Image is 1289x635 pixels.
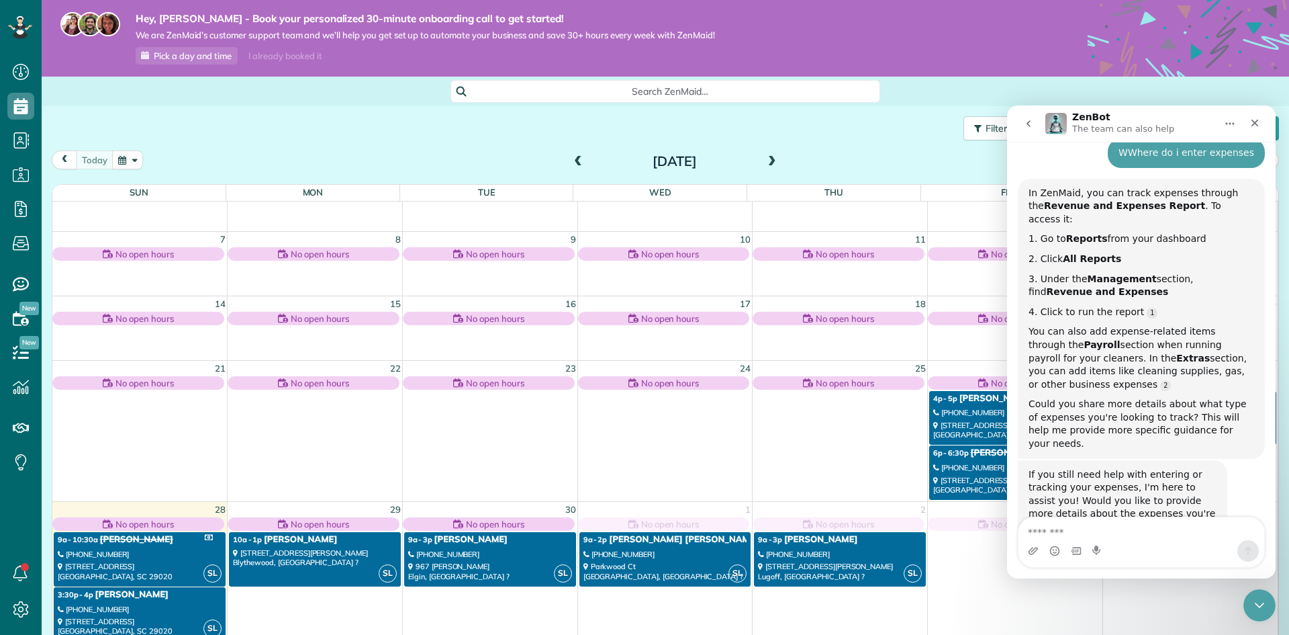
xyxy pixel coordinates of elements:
span: No open hours [816,312,874,325]
div: [PHONE_NUMBER] [933,463,1097,472]
a: 23 [564,361,577,376]
span: Wed [649,187,671,198]
span: No open hours [641,376,700,390]
span: No open hours [991,376,1049,390]
span: No open hours [466,312,524,325]
span: 9a - 3p [758,535,782,544]
div: [STREET_ADDRESS] [GEOGRAPHIC_DATA], SC 29020 [933,421,1097,440]
div: [PHONE_NUMBER] [58,550,222,559]
strong: Hey, [PERSON_NAME] - Book your personalized 30-minute onboarding call to get started! [136,12,715,26]
span: 10a - 1p [233,535,262,544]
span: [PERSON_NAME] [434,534,508,545]
button: today [76,151,113,169]
span: No open hours [115,247,174,261]
a: 1 [744,502,752,517]
span: 4p - 5p [933,394,957,403]
div: 967 [PERSON_NAME] Elgin, [GEOGRAPHIC_DATA] ? [408,562,572,581]
div: [STREET_ADDRESS][PERSON_NAME] Blythewood, [GEOGRAPHIC_DATA] ? [233,548,397,568]
span: Tue [478,187,495,198]
iframe: Intercom live chat [1243,589,1276,622]
div: [PHONE_NUMBER] [583,550,747,559]
a: 2 [919,502,927,517]
span: No open hours [816,247,874,261]
span: No open hours [466,247,524,261]
div: I already booked it [240,48,330,65]
span: [PERSON_NAME] [264,534,337,545]
span: No open hours [991,312,1049,325]
div: [PHONE_NUMBER] [933,408,1097,417]
a: 15 [389,296,402,312]
div: [STREET_ADDRESS] [GEOGRAPHIC_DATA], SC 29020 [58,562,222,581]
a: 29 [389,502,402,517]
span: [PERSON_NAME] [PERSON_NAME] [609,534,758,545]
a: 17 [738,296,752,312]
span: No open hours [816,376,874,390]
div: [PHONE_NUMBER] [408,550,572,559]
span: No open hours [466,376,524,390]
span: 9a - 10:30a [58,535,98,544]
h2: [DATE] [591,154,759,169]
span: New [19,302,39,315]
a: 30 [564,502,577,517]
div: [STREET_ADDRESS] [GEOGRAPHIC_DATA], SC 29020 [933,476,1097,495]
a: 18 [914,296,927,312]
a: 11 [914,232,927,247]
span: SL [554,564,572,583]
iframe: Intercom live chat [1007,105,1276,579]
div: Parkwood Ct [GEOGRAPHIC_DATA], [GEOGRAPHIC_DATA] ? [583,562,747,581]
span: 9a - 3p [408,535,432,544]
span: SL [904,564,922,583]
span: No open hours [115,376,174,390]
a: 16 [564,296,577,312]
a: Pick a day and time [136,47,238,65]
span: No open hours [291,312,349,325]
span: Filters: [986,122,1014,134]
span: [PERSON_NAME] [95,589,169,600]
a: Filters: Default [957,116,1072,140]
span: No open hours [816,517,874,531]
span: SL [728,564,747,583]
a: 10 [738,232,752,247]
span: 3:30p - 4p [58,590,93,599]
a: 24 [738,361,752,376]
span: Fri [1001,187,1014,198]
div: [STREET_ADDRESS][PERSON_NAME] Lugoff, [GEOGRAPHIC_DATA] ? [758,562,922,581]
a: 9 [569,232,577,247]
span: 6p - 6:30p [933,448,969,458]
span: No open hours [291,247,349,261]
span: New [19,336,39,349]
a: 21 [213,361,227,376]
span: No open hours [991,247,1049,261]
img: jorge-587dff0eeaa6aab1f244e6dc62b8924c3b6ad411094392a53c71c6c4a576187d.jpg [78,12,102,36]
span: No open hours [641,312,700,325]
a: 28 [213,502,227,517]
span: No open hours [641,517,700,531]
span: Mon [303,187,324,198]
